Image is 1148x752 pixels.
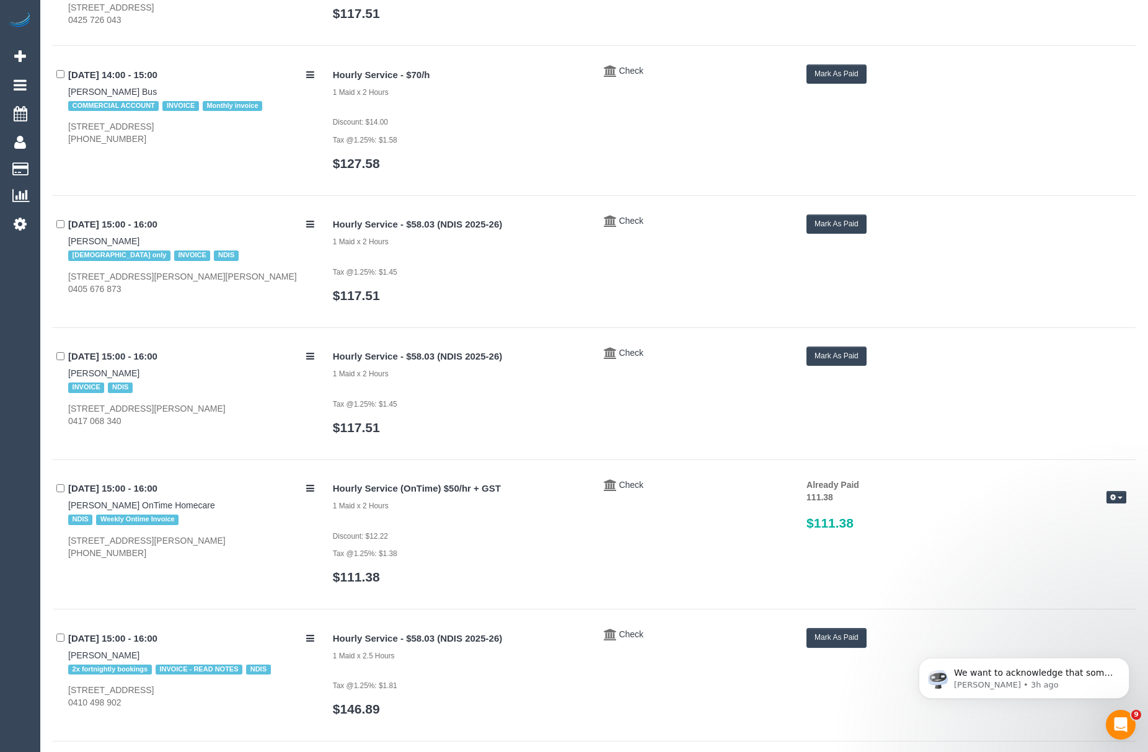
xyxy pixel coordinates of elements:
span: NDIS [246,665,270,675]
a: [PERSON_NAME] [68,236,139,246]
div: Tags [68,511,314,528]
div: [STREET_ADDRESS] 0410 498 902 [68,684,314,709]
small: 1 Maid x 2 Hours [333,369,389,378]
small: Tax @1.25%: $1.45 [333,400,397,409]
a: [PERSON_NAME] [68,368,139,378]
div: [STREET_ADDRESS] [PHONE_NUMBER] [68,120,314,145]
div: Tags [68,661,314,678]
a: $127.58 [333,156,380,170]
button: Mark As Paid [806,215,867,234]
small: 1 Maid x 2 Hours [333,237,389,246]
h4: [DATE] 15:00 - 16:00 [68,634,314,644]
iframe: Intercom notifications message [900,632,1148,719]
span: Weekly Ontime Invoice [96,515,179,524]
button: Mark As Paid [806,64,867,84]
div: Tags [68,379,314,396]
span: INVOICE [68,383,104,392]
h4: Hourly Service - $58.03 (NDIS 2025-26) [333,352,585,362]
div: Tags [68,247,314,263]
iframe: Intercom live chat [1106,710,1136,740]
div: [STREET_ADDRESS][PERSON_NAME][PERSON_NAME] 0405 676 873 [68,270,314,295]
small: Tax @1.25%: $1.81 [333,681,397,690]
h4: Hourly Service - $58.03 (NDIS 2025-26) [333,634,585,644]
a: Check [619,348,643,358]
a: $117.51 [333,420,380,435]
a: Check [619,480,643,490]
span: COMMERCIAL ACCOUNT [68,101,159,111]
a: Check [619,66,643,76]
h4: [DATE] 15:00 - 16:00 [68,219,314,230]
h4: Hourly Service (OnTime) $50/hr + GST [333,484,585,494]
span: NDIS [68,515,92,524]
strong: 111.38 [806,492,833,502]
span: Monthly invoice [203,101,262,111]
a: $146.89 [333,702,380,716]
strong: Already Paid [806,480,859,490]
a: $117.51 [333,288,380,303]
span: 2x fortnightly bookings [68,665,152,675]
div: [STREET_ADDRESS] 0425 726 043 [68,1,314,26]
span: INVOICE - READ NOTES [156,665,242,675]
small: Tax @1.25%: $1.38 [333,549,397,558]
small: 1 Maid x 2 Hours [333,502,389,510]
a: $117.51 [333,6,380,20]
div: Tags [68,98,314,114]
span: 9 [1131,710,1141,720]
h4: [DATE] 14:00 - 15:00 [68,70,314,81]
small: Discount: $12.22 [333,532,388,541]
a: Check [619,216,643,226]
a: Check [619,629,643,639]
small: 1 Maid x 2 Hours [333,88,389,97]
a: $111.38 [333,570,380,584]
a: [PERSON_NAME] Bus [68,87,157,97]
span: NDIS [214,250,238,260]
a: [PERSON_NAME] [68,650,139,660]
a: [PERSON_NAME] OnTime Homecare [68,500,215,510]
small: Discount: $14.00 [333,118,388,126]
small: Tax @1.25%: $1.45 [333,268,397,276]
button: Mark As Paid [806,628,867,647]
small: Tax @1.25%: $1.58 [333,136,397,144]
div: [STREET_ADDRESS][PERSON_NAME] [PHONE_NUMBER] [68,534,314,559]
h4: Hourly Service - $58.03 (NDIS 2025-26) [333,219,585,230]
span: INVOICE [162,101,198,111]
h4: Hourly Service - $70/h [333,70,585,81]
div: [STREET_ADDRESS][PERSON_NAME] 0417 068 340 [68,402,314,427]
img: Automaid Logo [7,12,32,30]
h4: [DATE] 15:00 - 16:00 [68,484,314,494]
span: INVOICE [174,250,210,260]
button: Mark As Paid [806,347,867,366]
small: 1 Maid x 2.5 Hours [333,652,395,660]
h3: $111.38 [806,516,1126,530]
span: NDIS [108,383,132,392]
h4: [DATE] 15:00 - 16:00 [68,352,314,362]
span: [DEMOGRAPHIC_DATA] only [68,250,170,260]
